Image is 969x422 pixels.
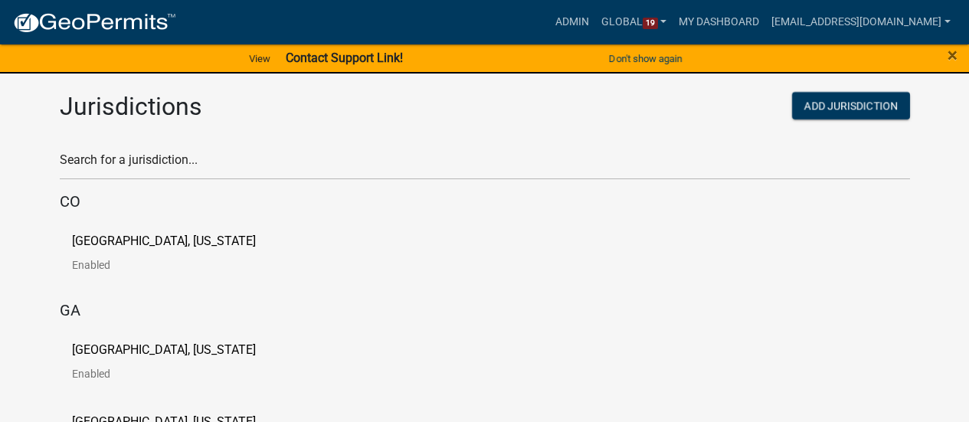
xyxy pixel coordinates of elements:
[792,92,910,119] button: Add Jurisdiction
[60,301,910,319] h5: GA
[72,368,280,379] p: Enabled
[72,235,280,283] a: [GEOGRAPHIC_DATA], [US_STATE]Enabled
[765,8,957,37] a: [EMAIL_ADDRESS][DOMAIN_NAME]
[72,260,280,270] p: Enabled
[603,46,689,71] button: Don't show again
[643,18,658,30] span: 19
[60,92,473,121] h2: Jurisdictions
[549,8,595,37] a: Admin
[72,235,256,247] p: [GEOGRAPHIC_DATA], [US_STATE]
[72,344,280,391] a: [GEOGRAPHIC_DATA], [US_STATE]Enabled
[286,51,403,65] strong: Contact Support Link!
[72,344,256,356] p: [GEOGRAPHIC_DATA], [US_STATE]
[60,192,910,211] h5: CO
[673,8,765,37] a: My Dashboard
[595,8,673,37] a: Global19
[948,46,958,64] button: Close
[948,44,958,66] span: ×
[243,46,277,71] a: View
